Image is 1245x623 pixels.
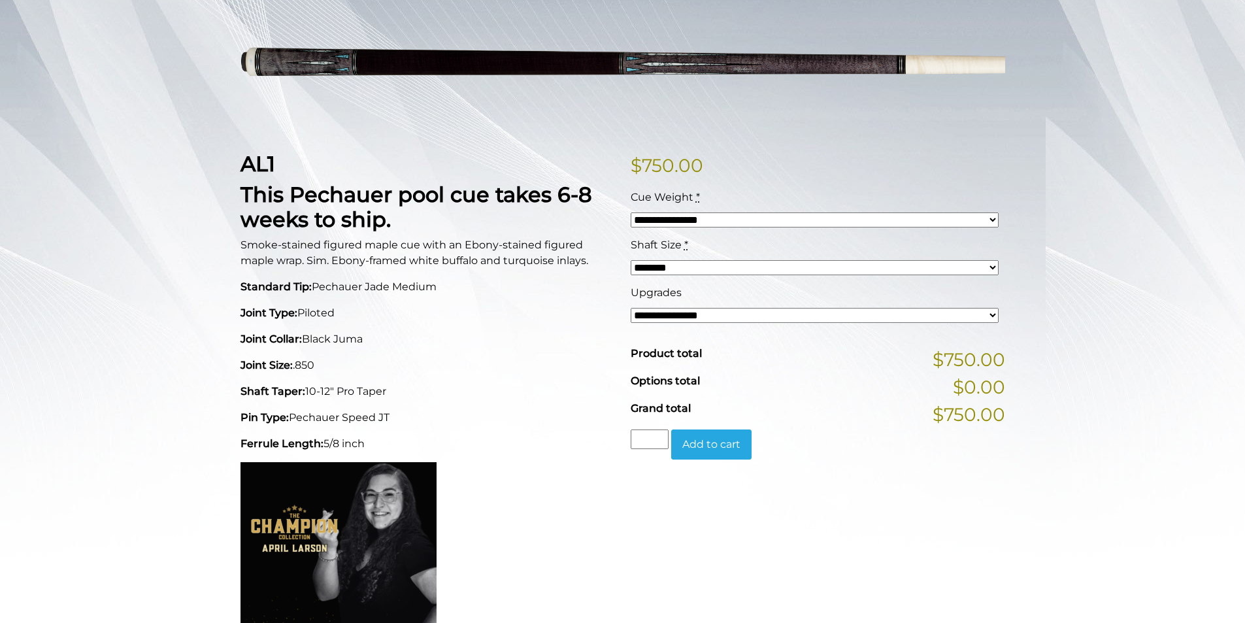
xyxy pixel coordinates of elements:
strong: This Pechauer pool cue takes 6-8 weeks to ship. [241,182,592,232]
input: Product quantity [631,429,669,449]
p: Piloted [241,305,615,321]
span: Cue Weight [631,191,693,203]
p: Pechauer Jade Medium [241,279,615,295]
span: $750.00 [933,401,1005,428]
span: $750.00 [933,346,1005,373]
p: .850 [241,358,615,373]
p: Pechauer Speed JT [241,410,615,426]
img: AL1-UPDATED.png [241,4,1005,131]
bdi: 750.00 [631,154,703,177]
strong: Ferrule Length: [241,437,324,450]
span: $0.00 [953,373,1005,401]
span: Product total [631,347,702,360]
abbr: required [684,239,688,251]
strong: AL1 [241,151,275,177]
span: $ [631,154,642,177]
strong: Joint Size: [241,359,293,371]
strong: Joint Type: [241,307,297,319]
strong: Standard Tip: [241,280,312,293]
span: Grand total [631,402,691,414]
span: Options total [631,375,700,387]
span: Shaft Size [631,239,682,251]
p: 5/8 inch [241,436,615,452]
p: 10-12" Pro Taper [241,384,615,399]
strong: Joint Collar: [241,333,302,345]
p: Black Juma [241,331,615,347]
button: Add to cart [671,429,752,460]
strong: Shaft Taper: [241,385,305,397]
abbr: required [696,191,700,203]
span: Upgrades [631,286,682,299]
span: Smoke-stained figured maple cue with an Ebony-stained figured maple wrap. Sim. Ebony-framed white... [241,239,588,267]
strong: Pin Type: [241,411,289,424]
